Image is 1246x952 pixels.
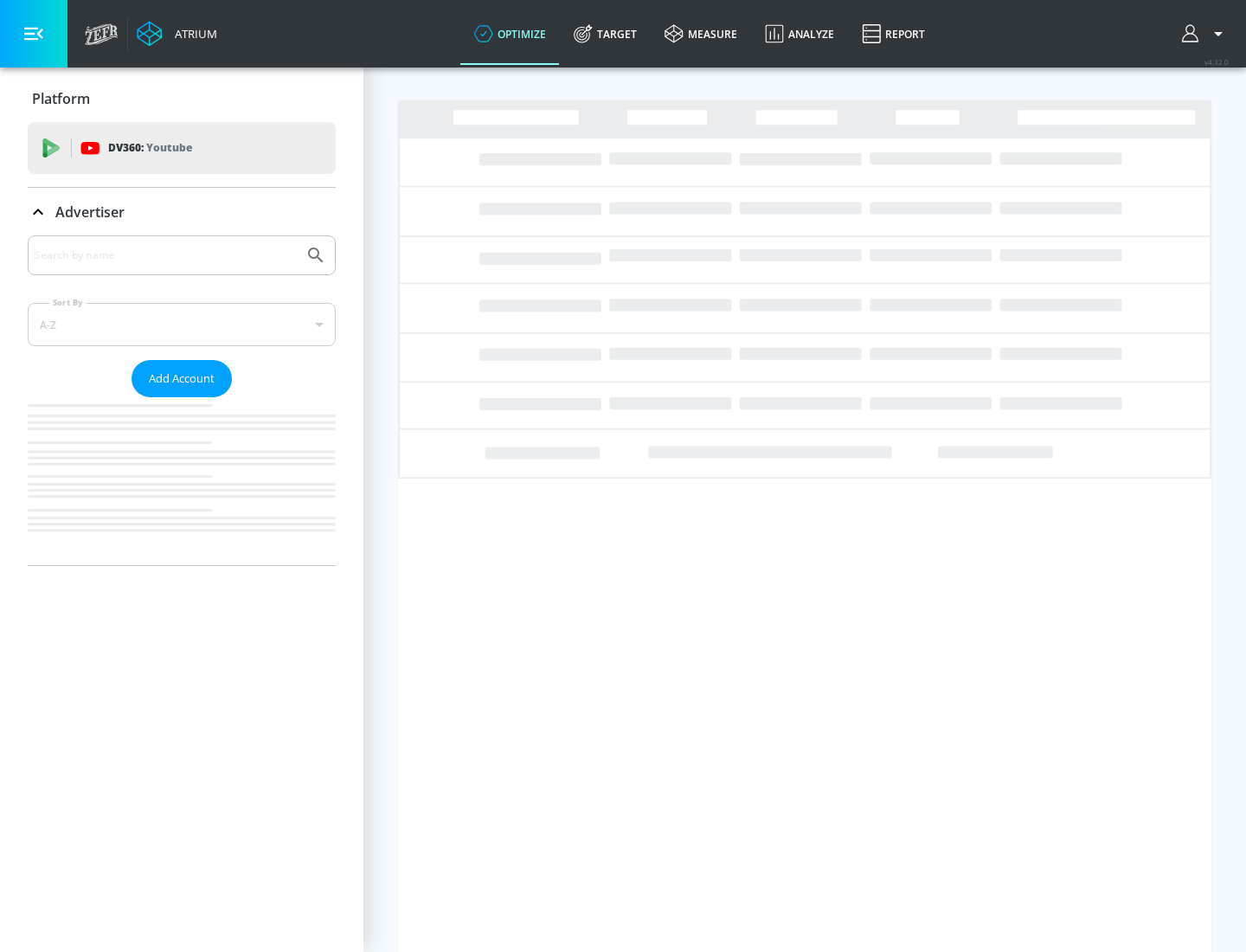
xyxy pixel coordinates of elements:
a: Analyze [751,3,848,65]
div: DV360: Youtube [28,122,336,174]
button: Add Account [132,360,232,397]
div: Atrium [168,26,217,42]
div: Advertiser [28,188,336,236]
a: Report [848,3,939,65]
p: Youtube [146,138,192,157]
input: Search by name [35,244,297,267]
label: Sort By [49,297,87,308]
p: Advertiser [55,203,125,222]
div: Advertiser [28,235,336,565]
p: DV360: [108,138,192,158]
nav: list of Advertiser [28,397,336,565]
a: measure [651,3,751,65]
p: Platform [32,89,90,108]
a: optimize [460,3,560,65]
div: A-Z [28,303,336,346]
a: Atrium [137,21,217,47]
a: Target [560,3,651,65]
span: v 4.32.0 [1204,57,1229,67]
span: Add Account [149,369,215,389]
div: Platform [28,74,336,123]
